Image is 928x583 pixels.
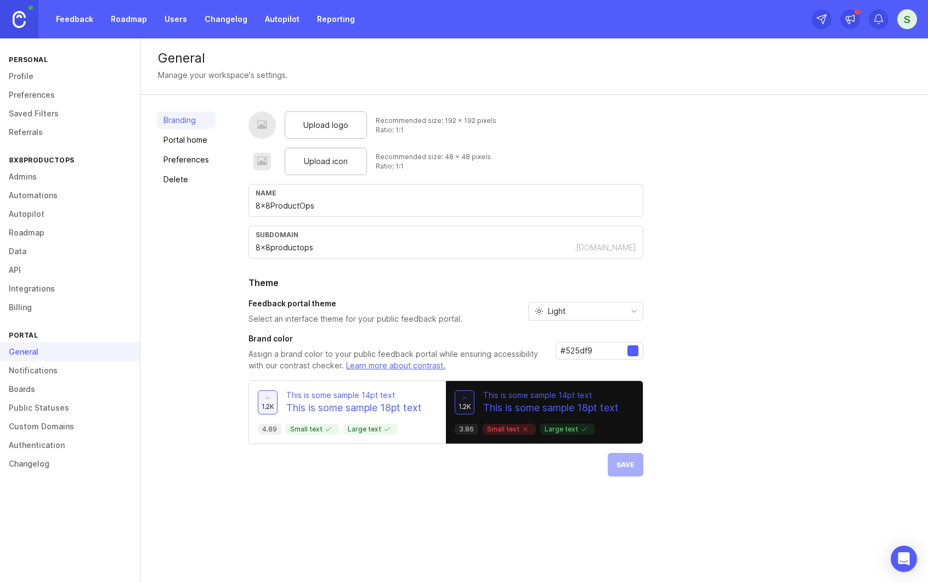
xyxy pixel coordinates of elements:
div: Ratio: 1:1 [376,125,496,134]
h3: Brand color [248,333,547,344]
a: Preferences [157,151,216,169]
div: Ratio: 1:1 [376,161,491,171]
h3: Feedback portal theme [248,298,462,309]
span: 1.2k [459,402,471,411]
p: This is some sample 14pt text [286,390,422,401]
a: Roadmap [104,9,154,29]
img: Canny Home [13,11,26,28]
div: Name [256,189,636,197]
svg: prefix icon Sun [535,307,544,316]
a: Autopilot [258,9,306,29]
input: Subdomain [256,242,574,254]
p: Small text [487,425,531,434]
div: Open Intercom Messenger [891,546,917,572]
div: Recommended size: 48 x 48 pixels [376,152,491,161]
p: This is some sample 14pt text [483,390,619,401]
a: Users [158,9,194,29]
span: Light [548,305,565,317]
p: Select an interface theme for your public feedback portal. [248,313,462,324]
a: Feedback [49,9,100,29]
button: 1.2k [258,390,278,414]
div: General [158,52,910,65]
span: 1.2k [262,402,274,411]
p: Assign a brand color to your public feedback portal while ensuring accessibility with our contras... [248,349,547,372]
div: subdomain [256,231,636,239]
p: Large text [348,425,393,434]
p: Small text [290,425,335,434]
a: Delete [157,171,216,188]
a: Learn more about contrast. [346,361,445,370]
p: 3.86 [459,425,474,434]
button: s [897,9,917,29]
h2: Theme [248,276,643,289]
span: Upload icon [304,155,348,167]
a: Branding [157,111,216,129]
div: toggle menu [528,302,643,321]
p: Large text [545,425,590,434]
svg: toggle icon [625,307,643,316]
div: Manage your workspace's settings. [158,69,288,81]
a: Changelog [198,9,254,29]
div: .[DOMAIN_NAME] [574,242,636,253]
span: Upload logo [303,119,348,131]
p: This is some sample 18pt text [483,401,619,415]
p: This is some sample 18pt text [286,401,422,415]
div: Recommended size: 192 x 192 pixels [376,116,496,125]
button: 1.2k [455,390,474,414]
p: 4.89 [262,425,277,434]
a: Portal home [157,131,216,149]
a: Reporting [310,9,361,29]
